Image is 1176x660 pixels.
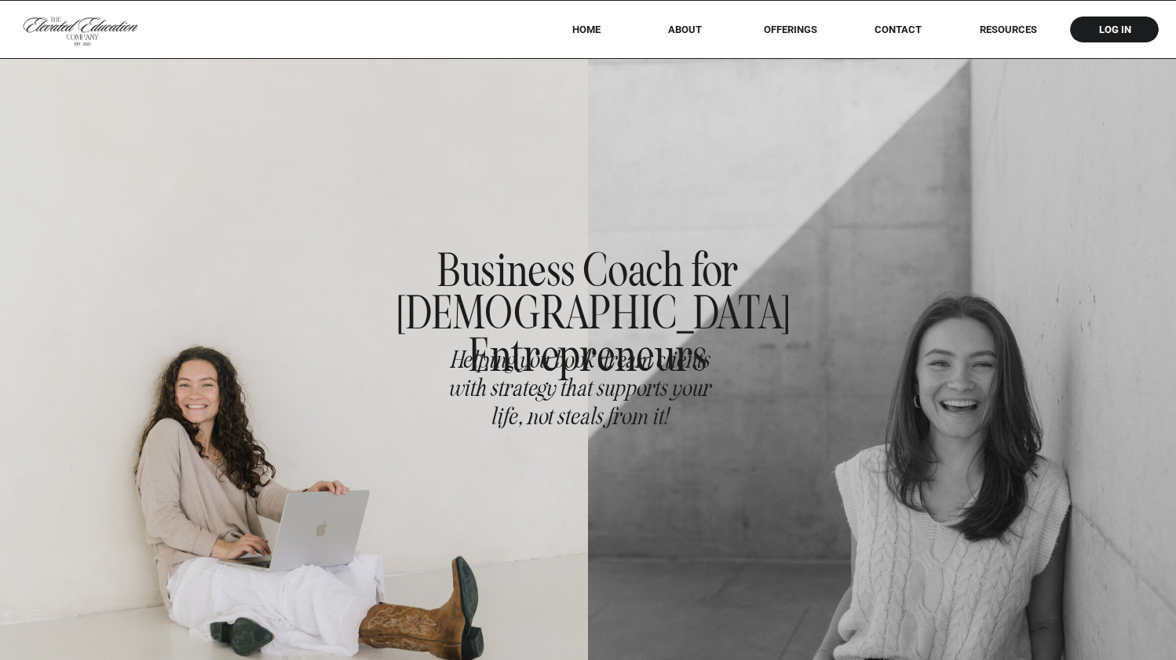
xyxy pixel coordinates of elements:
[657,24,713,35] a: About
[1084,24,1145,35] a: log in
[440,345,721,482] h2: Helping you book dream clients with strategy that supports your life, not steals from it!
[397,249,780,373] h1: Business Coach for [DEMOGRAPHIC_DATA] Entrepreneurs
[741,24,839,35] a: offerings
[551,24,621,35] a: HOME
[958,24,1058,35] a: RESOURCES
[864,24,933,35] a: Contact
